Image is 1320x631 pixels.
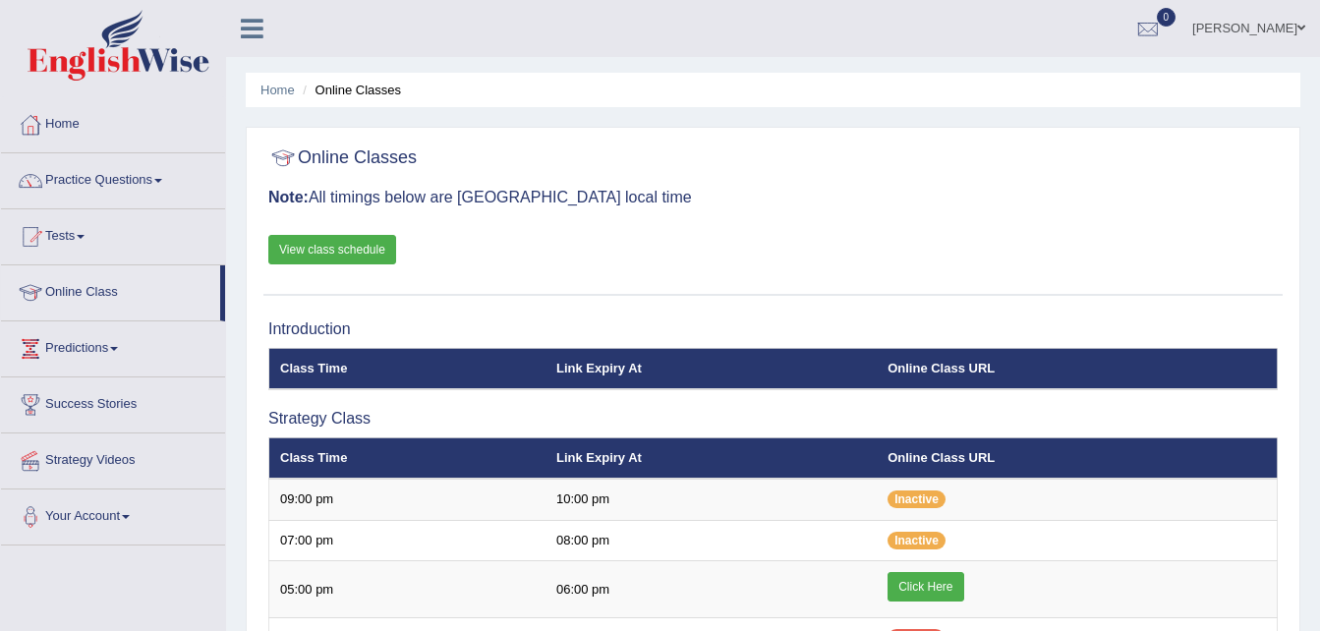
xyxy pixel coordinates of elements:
[1,377,225,427] a: Success Stories
[545,437,877,479] th: Link Expiry At
[545,479,877,520] td: 10:00 pm
[545,561,877,618] td: 06:00 pm
[269,437,545,479] th: Class Time
[268,143,417,173] h2: Online Classes
[268,410,1278,428] h3: Strategy Class
[877,348,1277,389] th: Online Class URL
[260,83,295,97] a: Home
[877,437,1277,479] th: Online Class URL
[1,321,225,371] a: Predictions
[545,520,877,561] td: 08:00 pm
[1,489,225,539] a: Your Account
[1,97,225,146] a: Home
[1157,8,1177,27] span: 0
[268,235,396,264] a: View class schedule
[1,433,225,483] a: Strategy Videos
[888,532,946,549] span: Inactive
[268,189,1278,206] h3: All timings below are [GEOGRAPHIC_DATA] local time
[545,348,877,389] th: Link Expiry At
[269,520,545,561] td: 07:00 pm
[1,265,220,315] a: Online Class
[888,572,963,602] a: Click Here
[269,479,545,520] td: 09:00 pm
[1,153,225,202] a: Practice Questions
[269,561,545,618] td: 05:00 pm
[268,189,309,205] b: Note:
[269,348,545,389] th: Class Time
[888,490,946,508] span: Inactive
[268,320,1278,338] h3: Introduction
[1,209,225,258] a: Tests
[298,81,401,99] li: Online Classes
